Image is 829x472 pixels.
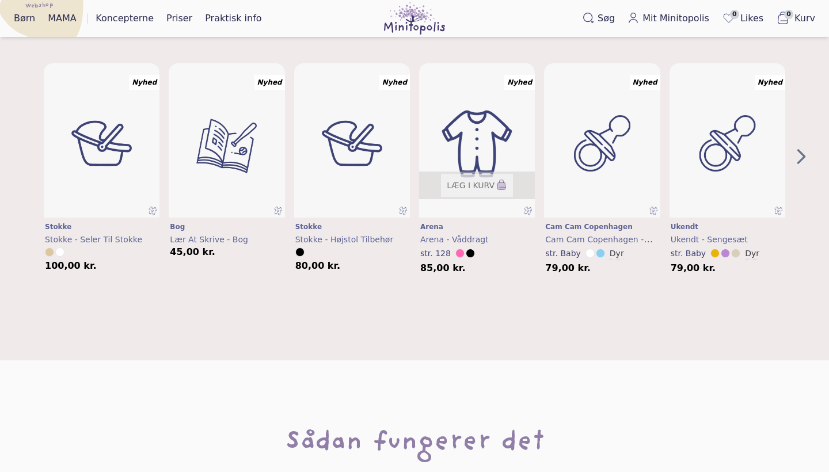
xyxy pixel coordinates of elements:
span: 80,00 kr. [295,261,341,271]
a: Koncepterne [91,9,158,28]
span: Bog [170,223,185,231]
button: Læg i kurv [441,174,513,197]
div: Nyhed [379,75,410,90]
a: Cam Cam Copenhagen [545,222,659,231]
span: 0 [730,10,739,19]
span: Likes [740,12,763,25]
h2: Sådan fungerer det [285,425,544,462]
img: Udstyr til børn [44,63,159,223]
button: Next Page [792,147,811,166]
span: Stokke [295,223,322,231]
img: Børnetøj [408,51,547,237]
div: Nyhed [630,75,660,90]
a: Bog [170,222,283,231]
span: Ukendt - Sengesæt [671,235,748,244]
span: 45,00 kr. [170,248,215,257]
span: Arena - Våddragt [420,235,489,244]
a: Arena [420,222,534,231]
button: Dyr [610,248,624,259]
span: Ukendt [671,223,698,231]
a: Accessories til børnAccessories til børnNyhed [544,63,660,218]
span: Cam Cam Copenhagen [545,223,632,231]
div: Nyhed [755,75,785,90]
a: Udstyr til børnUdstyr til børnNyhed [44,63,159,218]
span: Lær at skrive - Bog [170,235,248,244]
a: MAMA [43,9,81,28]
div: 4 [539,63,664,287]
a: Stokke [295,222,409,231]
a: Arena - Våddragt [420,234,534,245]
img: Minitopolis logo [384,2,446,35]
a: 0Likes [717,9,768,28]
img: Accessories til børn [670,63,785,223]
img: minitopolis-no-image-books-games-placeholder [169,63,284,223]
div: 5 [665,63,790,287]
a: Ukendt [671,222,784,231]
a: Praktisk info [200,9,266,28]
span: str. Baby [671,249,706,258]
a: Priser [162,9,197,28]
span: 100,00 kr. [45,261,97,271]
a: Udstyr til børnUdstyr til børnNyhed [294,63,410,218]
button: Søg [578,9,619,28]
span: Mit Minitopolis [642,12,709,25]
img: Accessories til børn [544,63,660,223]
a: Børn [9,9,40,28]
span: Stokke [45,223,71,231]
span: Stokke - Højstol Tilbehør [295,235,394,244]
div: 3 [414,63,539,287]
button: Dyr [745,248,759,259]
div: 1 [164,63,289,287]
span: Læg i kurv [447,180,495,191]
span: Kurv [794,12,815,25]
div: Nyhed [254,75,285,90]
div: 0 [39,63,164,287]
span: 79,00 kr. [671,264,716,273]
a: Stokke - Seler til stokke [45,234,158,245]
span: str. 128 [420,249,451,258]
a: Stokke [45,222,158,231]
a: minitopolis-no-image-books-games-placeholderminitopolis-no-image-books-games-placeholderNyhed [169,63,284,218]
a: Mit Minitopolis [623,9,714,28]
a: Stokke - Højstol Tilbehør [295,234,409,245]
button: 0Kurv [771,9,820,28]
span: str. Baby [545,249,581,258]
a: Lær at skrive - Bog [170,234,283,245]
a: Accessories til børnAccessories til børnNyhed [670,63,785,218]
a: BørnetøjBørnetøjNyhedLæg i kurv [419,63,535,218]
a: Cam Cam Copenhagen - Sengesæt [545,234,659,245]
span: 0 [784,10,793,19]
img: Udstyr til børn [294,63,410,223]
a: Ukendt - Sengesæt [671,234,784,245]
div: Nyhed [504,75,535,90]
div: 2 [290,63,414,287]
span: Søg [598,12,615,25]
span: 85,00 kr. [420,264,466,273]
div: Nyhed [129,75,159,90]
span: 79,00 kr. [545,264,591,273]
span: Arena [420,223,443,231]
span: Stokke - Seler til stokke [45,235,142,244]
